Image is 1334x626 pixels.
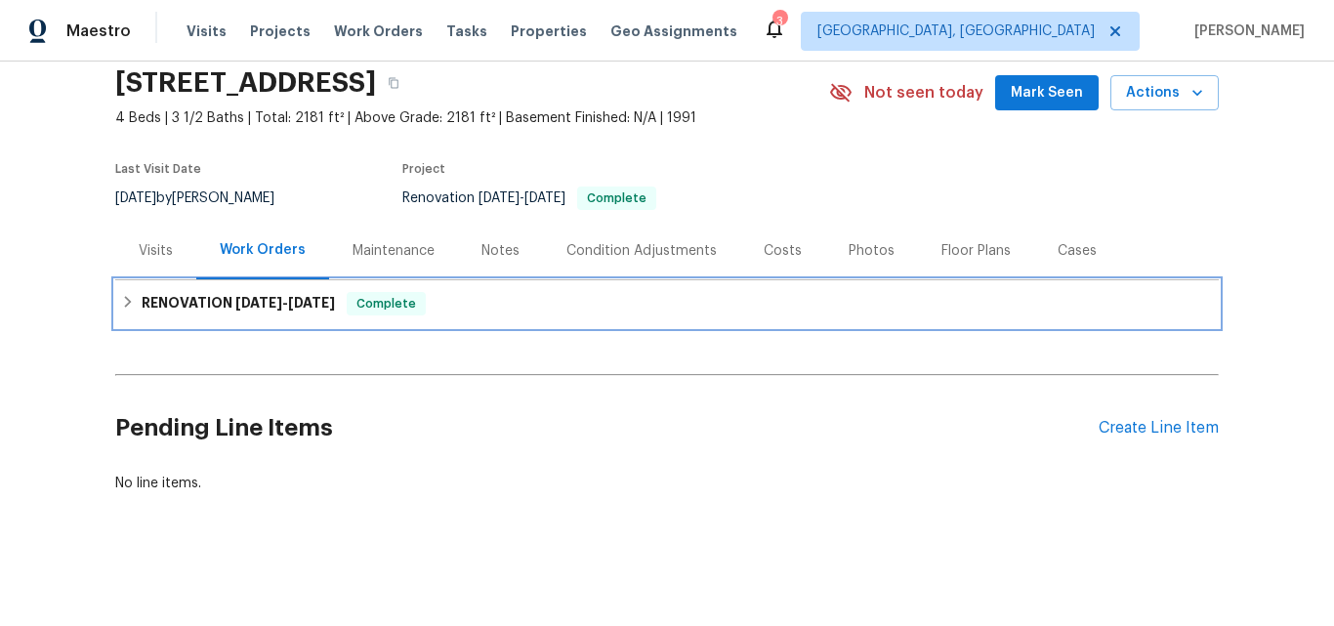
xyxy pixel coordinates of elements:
[115,108,829,128] span: 4 Beds | 3 1/2 Baths | Total: 2181 ft² | Above Grade: 2181 ft² | Basement Finished: N/A | 1991
[610,21,737,41] span: Geo Assignments
[115,474,1219,493] div: No line items.
[187,21,227,41] span: Visits
[817,21,1095,41] span: [GEOGRAPHIC_DATA], [GEOGRAPHIC_DATA]
[235,296,335,310] span: -
[115,191,156,205] span: [DATE]
[250,21,311,41] span: Projects
[764,241,802,261] div: Costs
[941,241,1011,261] div: Floor Plans
[511,21,587,41] span: Properties
[579,192,654,204] span: Complete
[402,191,656,205] span: Renovation
[864,83,983,103] span: Not seen today
[1110,75,1219,111] button: Actions
[772,12,786,31] div: 3
[288,296,335,310] span: [DATE]
[115,187,298,210] div: by [PERSON_NAME]
[115,163,201,175] span: Last Visit Date
[566,241,717,261] div: Condition Adjustments
[376,65,411,101] button: Copy Address
[349,294,424,313] span: Complete
[235,296,282,310] span: [DATE]
[849,241,895,261] div: Photos
[995,75,1099,111] button: Mark Seen
[1126,81,1203,105] span: Actions
[220,240,306,260] div: Work Orders
[66,21,131,41] span: Maestro
[115,73,376,93] h2: [STREET_ADDRESS]
[446,24,487,38] span: Tasks
[115,383,1099,474] h2: Pending Line Items
[479,191,565,205] span: -
[402,163,445,175] span: Project
[142,292,335,315] h6: RENOVATION
[115,280,1219,327] div: RENOVATION [DATE]-[DATE]Complete
[1099,419,1219,438] div: Create Line Item
[1058,241,1097,261] div: Cases
[334,21,423,41] span: Work Orders
[479,191,520,205] span: [DATE]
[524,191,565,205] span: [DATE]
[481,241,520,261] div: Notes
[353,241,435,261] div: Maintenance
[1011,81,1083,105] span: Mark Seen
[1187,21,1305,41] span: [PERSON_NAME]
[139,241,173,261] div: Visits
